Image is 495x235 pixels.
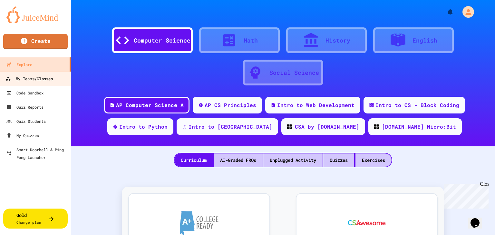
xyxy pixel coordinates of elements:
[6,89,44,97] div: Code Sandbox
[3,209,68,229] button: GoldChange plan
[323,153,354,167] div: Quizzes
[134,36,190,45] div: Computer Science
[244,36,258,45] div: Math
[3,34,68,49] a: Create
[6,132,39,139] div: My Quizzes
[277,101,354,109] div: Intro to Web Development
[442,181,489,209] iframe: chat widget
[6,117,46,125] div: Quiz Students
[5,75,53,83] div: My Teams/Classes
[295,123,359,131] div: CSA by [DOMAIN_NAME]
[468,209,489,229] iframe: chat widget
[434,6,456,17] div: My Notifications
[119,123,168,131] div: Intro to Python
[180,211,218,235] img: A+ College Ready
[16,212,41,225] div: Gold
[374,124,379,129] img: CODE_logo_RGB.png
[6,103,44,111] div: Quiz Reports
[355,153,392,167] div: Exercises
[263,153,323,167] div: Unplugged Activity
[6,61,32,68] div: Explore
[269,68,319,77] div: Social Science
[3,3,44,41] div: Chat with us now!Close
[6,6,64,23] img: logo-orange.svg
[382,123,456,131] div: [DOMAIN_NAME] Micro:Bit
[174,153,213,167] div: Curriculum
[205,101,256,109] div: AP CS Principles
[189,123,272,131] div: Intro to [GEOGRAPHIC_DATA]
[412,36,437,45] div: English
[375,101,459,109] div: Intro to CS - Block Coding
[456,5,476,19] div: My Account
[6,146,68,161] div: Smart Doorbell & Ping Pong Launcher
[287,124,292,129] img: CODE_logo_RGB.png
[116,101,184,109] div: AP Computer Science A
[214,153,263,167] div: AI-Graded FRQs
[16,220,41,225] span: Change plan
[325,36,350,45] div: History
